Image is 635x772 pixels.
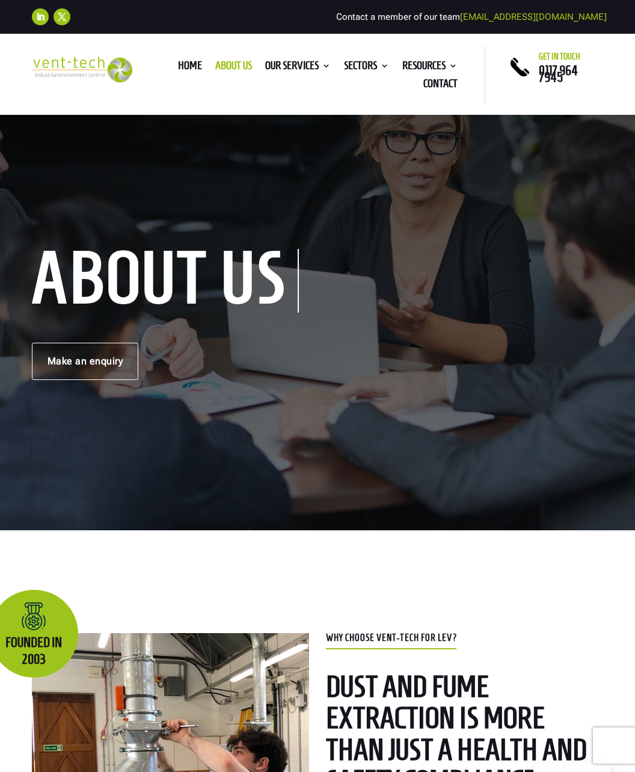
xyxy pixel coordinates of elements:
a: [EMAIL_ADDRESS][DOMAIN_NAME] [460,11,607,22]
span: Contact a member of our team [336,11,607,22]
h1: About us [32,249,299,313]
a: Resources [402,61,458,75]
a: Make an enquiry [32,343,139,380]
a: Follow on X [54,8,70,25]
a: Our Services [265,61,331,75]
a: Follow on LinkedIn [32,8,49,25]
a: About us [215,61,252,75]
p: Why Choose Vent-Tech for LEV? [326,633,603,643]
a: Sectors [344,61,389,75]
a: Home [178,61,202,75]
a: 0117 964 7945 [539,63,578,84]
img: 2023-09-27T08_35_16.549ZVENT-TECH---Clear-background [32,57,132,82]
a: Contact [423,79,458,93]
span: Get in touch [539,52,580,61]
